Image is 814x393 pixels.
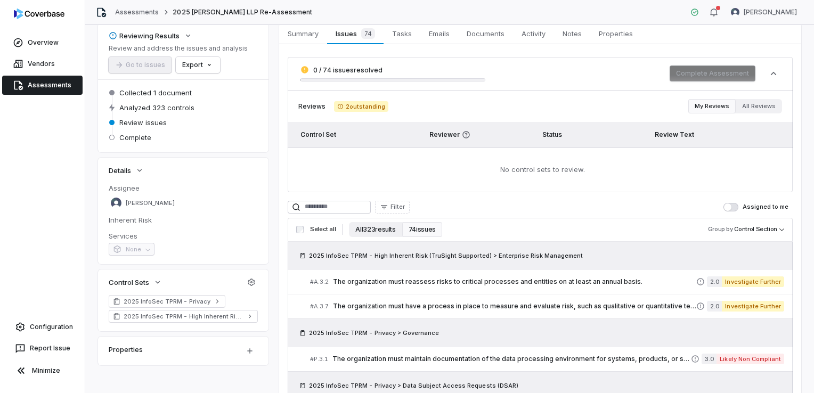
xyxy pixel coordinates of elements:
[115,8,159,17] a: Assessments
[310,355,328,363] span: # P.3.1
[517,27,550,40] span: Activity
[688,99,736,113] button: My Reviews
[310,302,329,310] span: # A.3.7
[126,199,175,207] span: [PERSON_NAME]
[119,88,192,97] span: Collected 1 document
[558,27,586,40] span: Notes
[28,38,59,47] span: Overview
[30,344,70,353] span: Report Issue
[334,101,388,112] span: 2 outstanding
[28,81,71,89] span: Assessments
[109,44,248,53] p: Review and address the issues and analysis
[30,323,73,331] span: Configuration
[119,103,194,112] span: Analyzed 323 controls
[723,203,788,211] label: Assigned to me
[310,294,784,318] a: #A.3.7The organization must have a process in place to measure and evaluate risk, such as qualita...
[300,130,336,138] span: Control Set
[105,161,147,180] button: Details
[309,381,518,390] span: 2025 InfoSec TPRM - Privacy > Data Subject Access Requests (DSAR)
[542,130,562,138] span: Status
[349,222,402,237] button: All 323 results
[723,203,738,211] button: Assigned to me
[283,27,323,40] span: Summary
[109,231,258,241] dt: Services
[313,66,382,74] span: 0 / 74 issues resolved
[4,339,80,358] button: Report Issue
[109,166,131,175] span: Details
[310,278,329,286] span: # A.3.2
[298,102,325,111] span: Reviews
[109,277,149,287] span: Control Sets
[32,366,60,375] span: Minimize
[332,355,691,363] span: The organization must maintain documentation of the data processing environment for systems, prod...
[429,130,530,139] span: Reviewer
[310,347,784,371] a: #P.3.1The organization must maintain documentation of the data processing environment for systems...
[296,226,304,233] input: Select all
[2,76,83,95] a: Assessments
[119,133,151,142] span: Complete
[310,270,784,294] a: #A.3.2The organization must reassess risks to critical processes and entities on at least an annu...
[109,183,258,193] dt: Assignee
[595,27,637,40] span: Properties
[310,225,336,233] span: Select all
[173,8,312,17] span: 2025 [PERSON_NAME] LLP Re-Assessment
[655,130,694,138] span: Review Text
[744,8,797,17] span: [PERSON_NAME]
[462,27,509,40] span: Documents
[425,27,454,40] span: Emails
[722,301,784,312] span: Investigate Further
[702,354,717,364] span: 3.0
[390,203,405,211] span: Filter
[288,148,793,192] td: No control sets to review.
[309,329,439,337] span: 2025 InfoSec TPRM - Privacy > Governance
[109,310,258,323] a: 2025 InfoSec TPRM - High Inherent Risk (TruSight Supported)
[176,57,220,73] button: Export
[688,99,782,113] div: Review filter
[111,198,121,208] img: Isaac Mousel avatar
[105,273,165,292] button: Control Sets
[109,295,225,308] a: 2025 InfoSec TPRM - Privacy
[333,277,696,286] span: The organization must reassess risks to critical processes and entities on at least an annual basis.
[707,301,722,312] span: 2.0
[402,222,442,237] button: 74 issues
[2,54,83,73] a: Vendors
[28,60,55,68] span: Vendors
[4,360,80,381] button: Minimize
[4,317,80,337] a: Configuration
[707,276,722,287] span: 2.0
[109,215,258,225] dt: Inherent Risk
[725,4,803,20] button: Isaac Mousel avatar[PERSON_NAME]
[14,9,64,19] img: logo-D7KZi-bG.svg
[124,297,210,306] span: 2025 InfoSec TPRM - Privacy
[119,118,167,127] span: Review issues
[736,99,782,113] button: All Reviews
[375,201,410,214] button: Filter
[361,28,375,39] span: 74
[331,26,379,41] span: Issues
[105,26,196,45] button: Reviewing Results
[309,251,583,260] span: 2025 InfoSec TPRM - High Inherent Risk (TruSight Supported) > Enterprise Risk Management
[717,354,784,364] span: Likely Non Compliant
[731,8,739,17] img: Isaac Mousel avatar
[2,33,83,52] a: Overview
[333,302,696,310] span: The organization must have a process in place to measure and evaluate risk, such as qualitative o...
[708,225,733,233] span: Group by
[388,27,416,40] span: Tasks
[109,31,180,40] div: Reviewing Results
[722,276,784,287] span: Investigate Further
[124,312,243,321] span: 2025 InfoSec TPRM - High Inherent Risk (TruSight Supported)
